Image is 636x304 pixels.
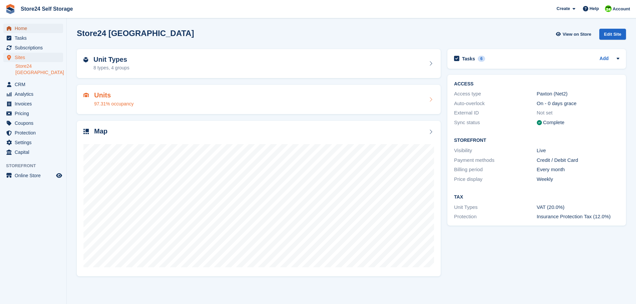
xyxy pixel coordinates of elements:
[537,204,619,211] div: VAT (20.0%)
[454,147,537,155] div: Visibility
[3,53,63,62] a: menu
[93,56,129,63] h2: Unit Types
[15,118,55,128] span: Coupons
[77,85,441,114] a: Units 97.31% occupancy
[543,119,565,126] div: Complete
[537,213,619,221] div: Insurance Protection Tax (12.0%)
[563,31,591,38] span: View on Store
[537,176,619,183] div: Weekly
[15,171,55,180] span: Online Store
[537,157,619,164] div: Credit / Debit Card
[3,99,63,108] a: menu
[3,171,63,180] a: menu
[454,176,537,183] div: Price display
[3,118,63,128] a: menu
[83,93,89,97] img: unit-icn-7be61d7bf1b0ce9d3e12c5938cc71ed9869f7b940bace4675aadf7bd6d80202e.svg
[599,29,626,42] a: Edit Site
[3,128,63,137] a: menu
[94,127,108,135] h2: Map
[462,56,475,62] h2: Tasks
[454,100,537,107] div: Auto-overlock
[55,172,63,180] a: Preview store
[3,80,63,89] a: menu
[15,138,55,147] span: Settings
[590,5,599,12] span: Help
[3,24,63,33] a: menu
[3,138,63,147] a: menu
[537,90,619,98] div: Paxton (Net2)
[537,100,619,107] div: On - 0 days grace
[15,80,55,89] span: CRM
[15,109,55,118] span: Pricing
[454,157,537,164] div: Payment methods
[15,33,55,43] span: Tasks
[3,33,63,43] a: menu
[600,55,609,63] a: Add
[15,53,55,62] span: Sites
[454,109,537,117] div: External ID
[15,63,63,76] a: Store24 [GEOGRAPHIC_DATA]
[94,100,134,107] div: 97.31% occupancy
[15,43,55,52] span: Subscriptions
[15,128,55,137] span: Protection
[537,166,619,174] div: Every month
[454,195,619,200] h2: Tax
[18,3,76,14] a: Store24 Self Storage
[613,6,630,12] span: Account
[454,81,619,87] h2: ACCESS
[15,24,55,33] span: Home
[605,5,612,12] img: Robert Sears
[555,29,594,40] a: View on Store
[454,90,537,98] div: Access type
[77,49,441,78] a: Unit Types 8 types, 4 groups
[537,109,619,117] div: Not set
[94,91,134,99] h2: Units
[3,147,63,157] a: menu
[454,119,537,126] div: Sync status
[599,29,626,40] div: Edit Site
[3,89,63,99] a: menu
[478,56,485,62] div: 6
[454,166,537,174] div: Billing period
[557,5,570,12] span: Create
[454,213,537,221] div: Protection
[77,121,441,277] a: Map
[15,147,55,157] span: Capital
[15,99,55,108] span: Invoices
[83,129,89,134] img: map-icn-33ee37083ee616e46c38cad1a60f524a97daa1e2b2c8c0bc3eb3415660979fc1.svg
[77,29,194,38] h2: Store24 [GEOGRAPHIC_DATA]
[454,138,619,143] h2: Storefront
[83,57,88,62] img: unit-type-icn-2b2737a686de81e16bb02015468b77c625bbabd49415b5ef34ead5e3b44a266d.svg
[537,147,619,155] div: Live
[3,109,63,118] a: menu
[15,89,55,99] span: Analytics
[5,4,15,14] img: stora-icon-8386f47178a22dfd0bd8f6a31ec36ba5ce8667c1dd55bd0f319d3a0aa187defe.svg
[3,43,63,52] a: menu
[93,64,129,71] div: 8 types, 4 groups
[454,204,537,211] div: Unit Types
[6,163,66,169] span: Storefront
